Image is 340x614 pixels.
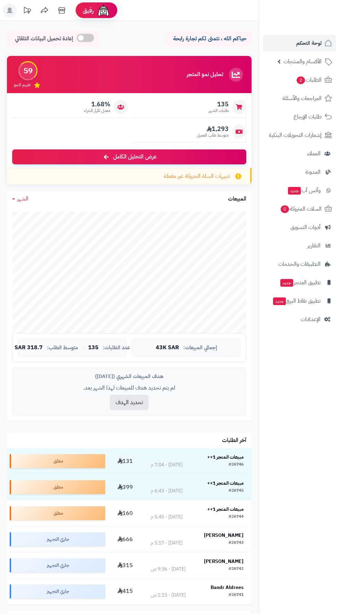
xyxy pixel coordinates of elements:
[263,72,336,88] a: الطلبات2
[14,82,31,88] span: تقييم النمو
[83,6,94,15] span: رفيق
[108,526,142,552] td: 666
[211,584,244,591] strong: Bandr Aldrees
[197,125,229,133] span: 1,293
[287,186,321,195] span: وآتس آب
[164,172,230,180] span: تنبيهات السلة المتروكة غير مفعلة
[301,314,321,324] span: الإعدادات
[10,454,105,468] div: معلق
[305,167,321,177] span: المدونة
[297,76,305,84] span: 2
[108,448,142,474] td: 131
[273,297,286,305] span: جديد
[82,345,84,350] span: |
[10,584,105,598] div: جاري التجهيز
[15,345,43,351] span: 318.7 SAR
[229,566,244,573] div: #26742
[209,108,229,114] span: طلبات الشهر
[263,219,336,236] a: أدوات التسويق
[204,558,244,565] strong: [PERSON_NAME]
[113,153,156,161] span: عرض التحليل الكامل
[183,345,217,351] span: إجمالي المبيعات:
[156,345,179,351] span: 43K SAR
[47,345,78,351] span: متوسط الطلب:
[10,532,105,546] div: جاري التجهيز
[197,132,229,138] span: متوسط طلب العميل
[263,145,336,162] a: العملاء
[288,187,301,195] span: جديد
[207,506,244,513] strong: مبيعات المتجر 1++
[263,35,336,51] a: لوحة التحكم
[263,311,336,328] a: الإعدادات
[280,278,321,287] span: تطبيق المتجر
[88,345,99,351] span: 135
[207,453,244,461] strong: مبيعات المتجر 1++
[283,57,322,66] span: الأقسام والمنتجات
[151,592,186,599] div: [DATE] - 1:15 ص
[12,149,246,164] a: عرض التحليل الكامل
[170,35,246,43] p: حياكم الله ، نتمنى لكم تجارة رابحة
[281,205,289,213] span: 0
[263,90,336,107] a: المراجعات والأسئلة
[151,540,182,547] div: [DATE] - 5:17 م
[280,204,322,214] span: السلات المتروكة
[263,164,336,180] a: المدونة
[103,345,130,351] span: عدد الطلبات:
[229,461,244,468] div: #26746
[229,540,244,547] div: #26743
[296,38,322,48] span: لوحة التحكم
[263,237,336,254] a: التقارير
[12,195,28,203] a: الشهر
[263,293,336,309] a: تطبيق نقاط البيعجديد
[151,461,182,468] div: [DATE] - 7:04 م
[263,256,336,272] a: التطبيقات والخدمات
[10,506,105,520] div: معلق
[263,108,336,125] a: طلبات الإرجاع
[15,35,73,43] span: إعادة تحميل البيانات التلقائي
[280,279,293,287] span: جديد
[263,200,336,217] a: السلات المتروكة0
[269,130,322,140] span: إشعارات التحويلات البنكية
[17,195,28,203] span: الشهر
[108,552,142,578] td: 315
[108,500,142,526] td: 160
[282,93,322,103] span: المراجعات والأسئلة
[290,222,321,232] span: أدوات التسويق
[110,395,148,410] button: تحديد الهدف
[294,112,322,122] span: طلبات الإرجاع
[263,127,336,144] a: إشعارات التحويلات البنكية
[10,480,105,494] div: معلق
[272,296,321,306] span: تطبيق نقاط البيع
[18,3,36,19] a: تحديثات المنصة
[84,108,110,114] span: معدل تكرار الشراء
[151,566,186,573] div: [DATE] - 9:36 ص
[204,532,244,539] strong: [PERSON_NAME]
[84,100,110,108] span: 1.68%
[307,149,321,158] span: العملاء
[229,592,244,599] div: #26741
[263,274,336,291] a: تطبيق المتجرجديد
[222,437,246,444] h3: آخر الطلبات
[228,196,246,202] h3: المبيعات
[229,514,244,521] div: #26744
[108,579,142,604] td: 415
[263,182,336,199] a: وآتس آبجديد
[18,373,241,380] div: هدف المبيعات الشهري ([DATE])
[278,259,321,269] span: التطبيقات والخدمات
[187,72,223,78] h3: تحليل نمو المتجر
[10,558,105,572] div: جاري التجهيز
[151,514,182,521] div: [DATE] - 5:45 م
[209,100,229,108] span: 135
[296,75,322,85] span: الطلبات
[307,241,321,251] span: التقارير
[229,488,244,494] div: #26745
[18,384,241,392] p: لم يتم تحديد هدف للمبيعات لهذا الشهر بعد.
[108,474,142,500] td: 399
[96,3,110,17] img: ai-face.png
[151,488,182,494] div: [DATE] - 6:43 م
[207,480,244,487] strong: مبيعات المتجر 1++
